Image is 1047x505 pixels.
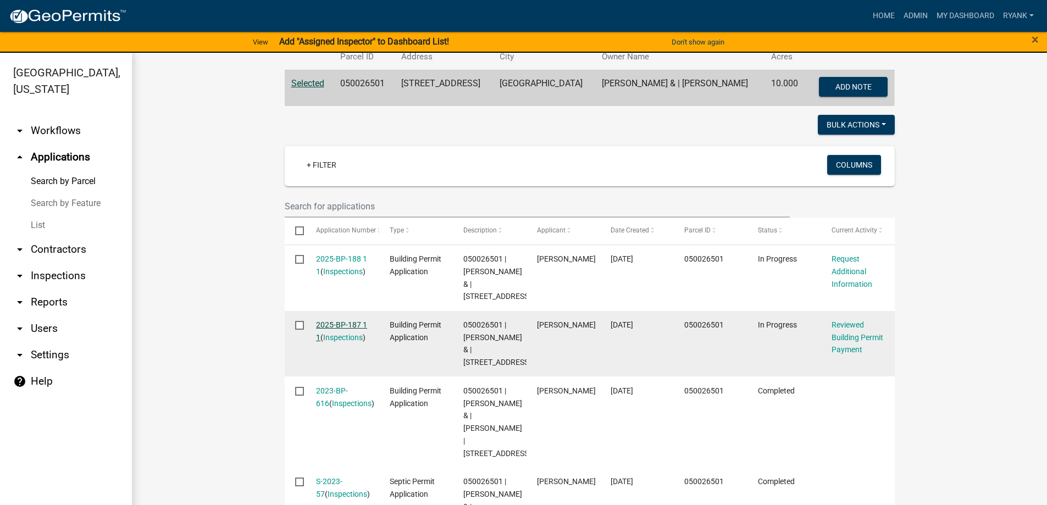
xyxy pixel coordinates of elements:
td: [PERSON_NAME] & | [PERSON_NAME] [595,70,765,106]
div: ( ) [316,475,369,501]
span: × [1032,32,1039,47]
a: Inspections [332,399,372,408]
a: Inspections [323,267,363,276]
span: 050026501 | DAVID J HOFFMAN & | KATHLEEN C HOFFMAN | 13787 165TH AVE NE [463,386,531,458]
input: Search for applications [285,195,790,218]
span: 050026501 [684,386,724,395]
i: arrow_drop_down [13,124,26,137]
datatable-header-cell: Application Number [306,218,379,244]
a: View [248,33,273,51]
datatable-header-cell: Description [453,218,527,244]
span: 08/31/2023 [611,477,633,486]
datatable-header-cell: Current Activity [821,218,895,244]
datatable-header-cell: Date Created [600,218,674,244]
a: 2025-BP-187 1 1 [316,320,367,342]
span: Building Permit Application [390,386,441,408]
a: 2025-BP-188 1 1 [316,254,367,276]
span: Building Permit Application [390,254,441,276]
a: Home [868,5,899,26]
a: Request Additional Information [832,254,872,288]
td: [GEOGRAPHIC_DATA] [493,70,595,106]
button: Don't show again [667,33,729,51]
span: 050026501 [684,254,724,263]
a: My Dashboard [932,5,999,26]
th: Address [395,44,493,70]
a: + Filter [298,155,345,175]
div: ( ) [316,253,369,278]
th: Parcel ID [334,44,395,70]
span: Current Activity [832,226,877,234]
a: S-2023-57 [316,477,342,498]
span: 050026501 | DAVID J HOFFMAN & | 13787 165TH AVE NE [463,320,531,367]
span: Completed [758,386,795,395]
span: Add Note [835,82,872,91]
span: 050026501 [684,477,724,486]
datatable-header-cell: Select [285,218,306,244]
i: arrow_drop_down [13,269,26,282]
i: arrow_drop_down [13,296,26,309]
span: Completed [758,477,795,486]
span: 08/04/2025 [611,320,633,329]
button: Add Note [819,77,888,97]
datatable-header-cell: Applicant [527,218,600,244]
th: Acres [765,44,807,70]
a: Reviewed Building Permit Payment [832,320,883,354]
a: Admin [899,5,932,26]
span: Parcel ID [684,226,711,234]
span: Sean Moe [537,254,596,263]
button: Bulk Actions [818,115,895,135]
a: Inspections [328,490,367,498]
span: Sean Moe [537,386,596,395]
th: Owner Name [595,44,765,70]
th: City [493,44,595,70]
span: Application Number [316,226,376,234]
i: arrow_drop_down [13,243,26,256]
div: ( ) [316,319,369,344]
a: Inspections [323,333,363,342]
datatable-header-cell: Parcel ID [674,218,747,244]
span: Sean Moe [537,477,596,486]
i: arrow_drop_down [13,348,26,362]
span: 050026501 | DAVID J HOFFMAN & | 13787 165TH AVE NE [463,254,531,301]
span: 11/17/2023 [611,386,633,395]
datatable-header-cell: Status [747,218,821,244]
span: Sean Moe [537,320,596,329]
i: arrow_drop_up [13,151,26,164]
button: Close [1032,33,1039,46]
td: 10.000 [765,70,807,106]
span: Date Created [611,226,649,234]
i: arrow_drop_down [13,322,26,335]
div: ( ) [316,385,369,410]
td: [STREET_ADDRESS] [395,70,493,106]
span: 050026501 [684,320,724,329]
a: RyanK [999,5,1038,26]
td: 050026501 [334,70,395,106]
span: Status [758,226,777,234]
span: Building Permit Application [390,320,441,342]
span: In Progress [758,320,797,329]
span: Applicant [537,226,566,234]
span: Septic Permit Application [390,477,435,498]
span: Description [463,226,497,234]
i: help [13,375,26,388]
span: In Progress [758,254,797,263]
span: 08/04/2025 [611,254,633,263]
a: Selected [291,78,324,88]
strong: Add "Assigned Inspector" to Dashboard List! [279,36,449,47]
a: 2023-BP-616 [316,386,348,408]
datatable-header-cell: Type [379,218,453,244]
span: Type [390,226,404,234]
button: Columns [827,155,881,175]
